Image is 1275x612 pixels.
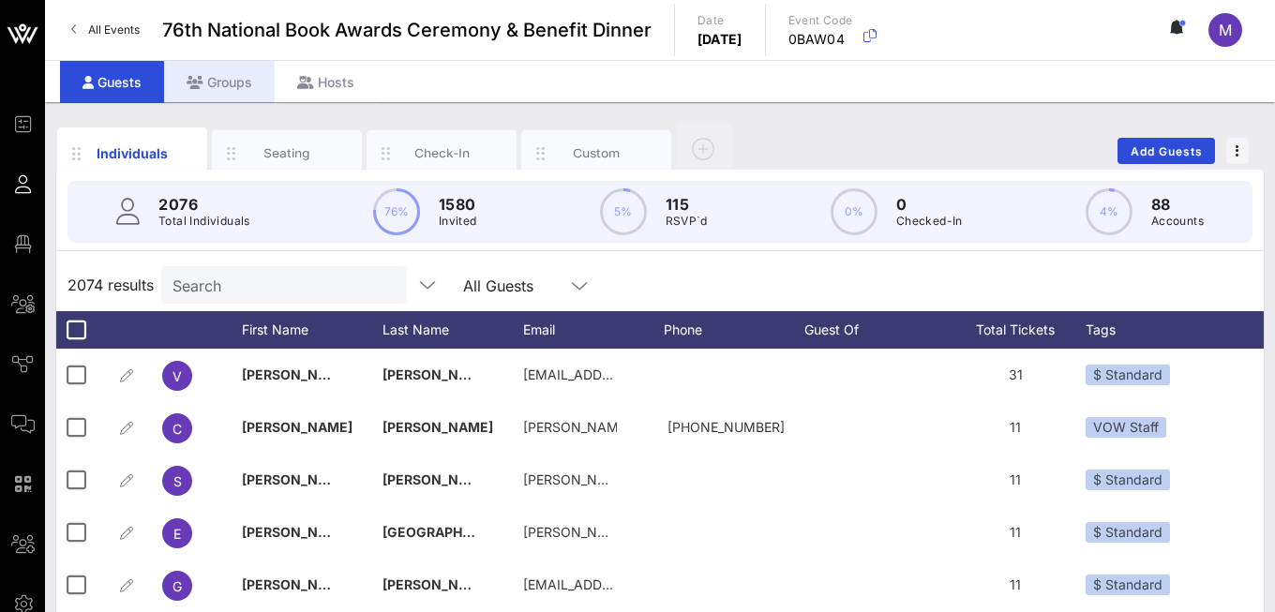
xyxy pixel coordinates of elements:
span: [PERSON_NAME] [382,576,493,592]
div: 11 [945,506,1086,559]
div: Check-In [400,144,484,162]
div: 11 [945,401,1086,454]
span: C [172,421,182,437]
div: 11 [945,559,1086,611]
p: [PERSON_NAME]@v… [523,401,617,454]
span: 2074 results [67,274,154,296]
span: [PERSON_NAME] [242,576,352,592]
span: [GEOGRAPHIC_DATA] [382,524,519,540]
span: [PERSON_NAME] [382,419,493,435]
span: +639055402900 [667,419,785,435]
div: Email [523,311,664,349]
p: 88 [1151,193,1204,216]
span: Add Guests [1130,144,1204,158]
div: M [1208,13,1242,47]
div: VOW Staff [1086,417,1166,438]
p: 0BAW04 [788,30,853,49]
div: Total Tickets [945,311,1086,349]
p: 2076 [158,193,250,216]
div: 11 [945,454,1086,506]
div: Individuals [91,143,174,163]
span: S [173,473,182,489]
p: 1580 [439,193,477,216]
span: [PERSON_NAME][EMAIL_ADDRESS][DOMAIN_NAME] [523,471,857,487]
div: $ Standard [1086,522,1170,543]
div: $ Standard [1086,575,1170,595]
span: 76th National Book Awards Ceremony & Benefit Dinner [162,16,652,44]
span: [PERSON_NAME] [242,366,352,382]
a: All Events [60,15,151,45]
div: Tags [1086,311,1245,349]
p: [DATE] [697,30,742,49]
span: [EMAIL_ADDRESS][DOMAIN_NAME] [523,576,749,592]
p: Invited [439,212,477,231]
div: All Guests [463,277,533,294]
div: Guest Of [804,311,945,349]
button: Add Guests [1117,138,1215,164]
div: Custom [555,144,638,162]
div: Guests [60,61,164,103]
span: [PERSON_NAME] [242,471,352,487]
div: Last Name [382,311,523,349]
div: $ Standard [1086,470,1170,490]
p: Accounts [1151,212,1204,231]
span: V [172,368,182,384]
div: First Name [242,311,382,349]
div: All Guests [452,266,602,304]
div: 31 [945,349,1086,401]
p: 0 [896,193,963,216]
div: Seating [246,144,329,162]
p: Date [697,11,742,30]
p: Event Code [788,11,853,30]
span: All Events [88,22,140,37]
div: Groups [164,61,275,103]
div: Phone [664,311,804,349]
div: $ Standard [1086,365,1170,385]
span: E [173,526,181,542]
div: Hosts [275,61,377,103]
p: Checked-In [896,212,963,231]
p: RSVP`d [666,212,708,231]
span: [PERSON_NAME] [382,471,493,487]
span: M [1219,21,1232,39]
span: [EMAIL_ADDRESS][DOMAIN_NAME] [523,366,749,382]
p: Total Individuals [158,212,250,231]
span: [PERSON_NAME] [242,524,352,540]
p: 115 [666,193,708,216]
span: [PERSON_NAME] [382,366,493,382]
span: G [172,578,182,594]
span: [PERSON_NAME] [242,419,352,435]
span: [PERSON_NAME][EMAIL_ADDRESS][PERSON_NAME][DOMAIN_NAME] [523,524,965,540]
